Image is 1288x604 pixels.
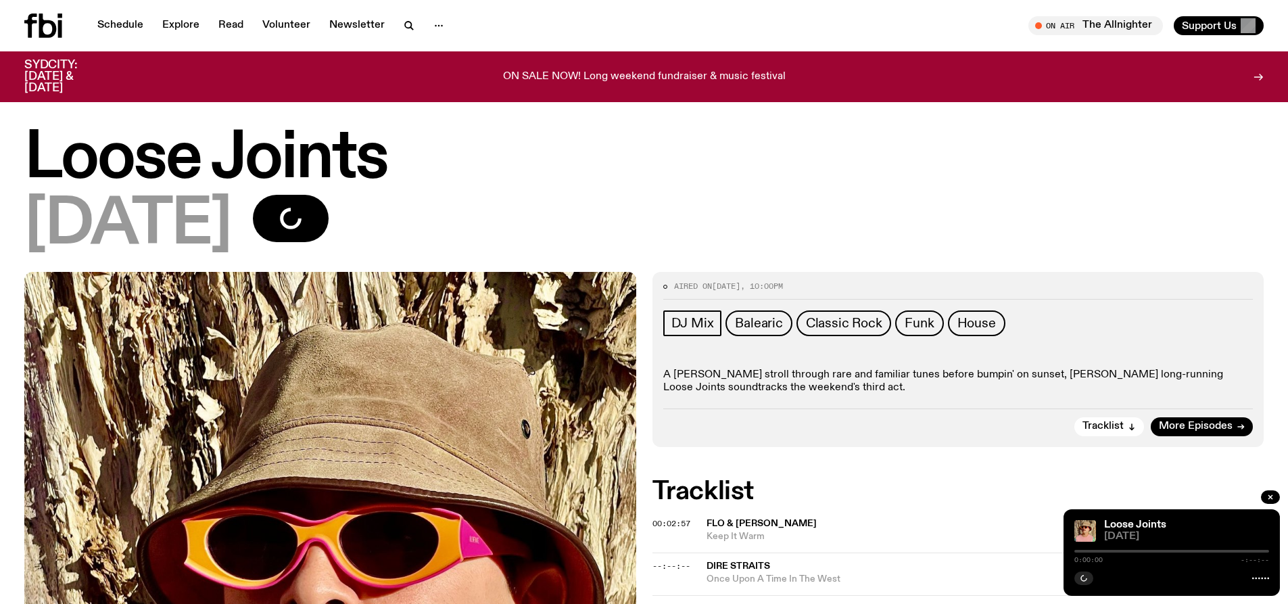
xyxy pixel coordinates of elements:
a: Funk [895,310,943,336]
span: Flo & [PERSON_NAME] [707,519,817,528]
span: Once Upon A Time In The West [707,573,1264,586]
a: Schedule [89,16,151,35]
span: House [957,316,996,331]
span: DJ Mix [671,316,714,331]
h2: Tracklist [652,480,1264,504]
span: -:--:-- [1241,557,1269,563]
span: [DATE] [24,195,231,256]
span: Keep It Warm [707,530,1264,543]
a: Explore [154,16,208,35]
a: Classic Rock [796,310,892,336]
a: Volunteer [254,16,318,35]
span: --:--:-- [652,561,690,572]
button: Tracklist [1074,417,1144,436]
span: [DATE] [1104,532,1269,542]
a: DJ Mix [663,310,722,336]
span: [DATE] [712,281,740,292]
p: ON SALE NOW! Long weekend fundraiser & music festival [503,71,786,83]
img: Tyson stands in front of a paperbark tree wearing orange sunglasses, a suede bucket hat and a pin... [1074,520,1096,542]
a: House [948,310,1005,336]
button: On AirThe Allnighter [1028,16,1163,35]
h1: Loose Joints [24,129,1264,189]
a: Read [210,16,252,35]
span: Support Us [1182,20,1237,32]
a: More Episodes [1151,417,1253,436]
span: Dire Straits [707,561,770,571]
span: Aired on [674,281,712,292]
span: Balearic [735,316,782,331]
p: A [PERSON_NAME] stroll through rare and familiar tunes before bumpin' on sunset, [PERSON_NAME] lo... [663,369,1254,394]
button: 00:02:57 [652,520,690,528]
span: , 10:00pm [740,281,783,292]
span: Funk [905,316,934,331]
a: Balearic [725,310,792,336]
span: 00:02:57 [652,518,690,529]
a: Loose Joints [1104,519,1166,530]
h3: SYDCITY: [DATE] & [DATE] [24,60,111,94]
span: More Episodes [1159,421,1233,432]
button: Support Us [1174,16,1264,35]
a: Newsletter [321,16,393,35]
span: Tracklist [1082,421,1124,432]
span: 0:00:00 [1074,557,1103,563]
span: Classic Rock [806,316,882,331]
